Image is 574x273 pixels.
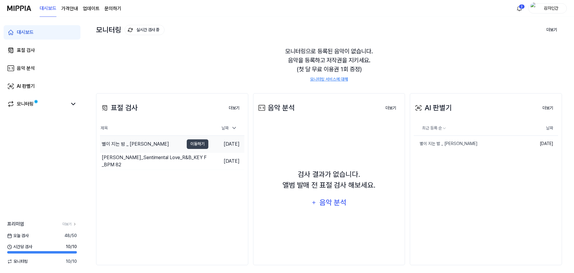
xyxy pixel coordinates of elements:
[17,100,34,108] div: 모니터링
[7,221,24,228] span: 프리미엄
[257,102,295,113] div: 음악 분석
[523,135,558,152] td: [DATE]
[125,25,165,35] button: 실시간 검사 중
[102,154,208,168] div: [PERSON_NAME]_Sentimental Love_R&B_KEY F_BPM 82
[530,2,538,14] img: profile
[66,258,77,265] span: 10 / 10
[17,29,34,36] div: 대시보드
[96,25,165,35] div: 모니터링
[65,233,77,239] span: 48 / 50
[519,4,525,9] div: 2
[208,153,244,170] td: [DATE]
[17,83,35,90] div: AI 판별기
[516,5,523,12] img: 알림
[4,61,80,76] a: 음악 분석
[17,47,35,54] div: 표절 검사
[319,197,347,208] div: 음악 분석
[224,102,244,114] button: 더보기
[523,121,558,135] th: 날짜
[40,0,56,17] a: 대시보드
[7,244,32,250] span: 시간당 검사
[128,28,133,32] img: monitoring Icon
[381,102,401,114] button: 더보기
[96,40,562,90] div: 모니터링으로 등록된 음악이 없습니다. 음악을 등록하고 저작권을 지키세요. (첫 달 무료 이용권 1회 증정)
[538,102,558,114] button: 더보기
[61,5,78,12] button: 가격안내
[100,121,208,135] th: 제목
[83,5,100,12] a: 업데이트
[7,100,67,108] a: 모니터링
[542,24,562,36] button: 더보기
[66,244,77,250] span: 10 / 10
[7,258,28,265] span: 모니터링
[102,141,169,148] div: 별이 지는 밤 _ [PERSON_NAME]
[208,135,244,153] td: [DATE]
[282,169,376,191] div: 검사 결과가 없습니다. 앨범 발매 전 표절 검사 해보세요.
[539,5,563,11] div: 감자인간
[528,3,567,13] button: profile감자인간
[62,221,77,227] a: 더보기
[414,102,452,113] div: AI 판별기
[104,5,121,12] a: 문의하기
[187,139,208,149] button: 이동하기
[219,123,240,133] div: 날짜
[414,141,478,147] div: 별이 지는 밤 _ [PERSON_NAME]
[7,233,29,239] span: 오늘 검사
[515,4,524,13] button: 알림2
[4,25,80,40] a: 대시보드
[310,76,348,82] a: 모니터링 서비스에 대해
[4,43,80,58] a: 표절 검사
[4,79,80,93] a: AI 판별기
[17,65,35,72] div: 음악 분석
[307,195,351,210] button: 음악 분석
[100,102,138,113] div: 표절 검사
[414,136,523,152] a: 별이 지는 밤 _ [PERSON_NAME]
